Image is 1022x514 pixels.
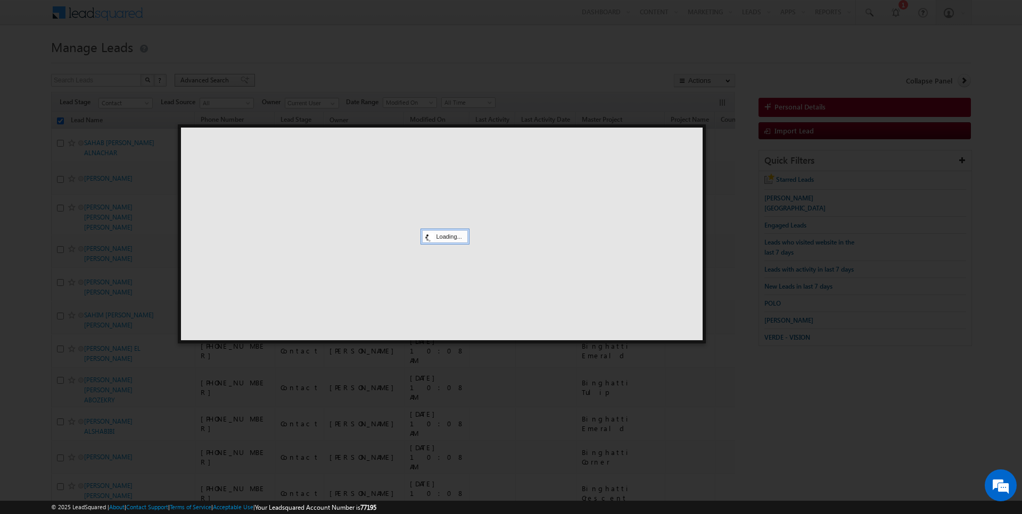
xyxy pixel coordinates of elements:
em: Start Chat [145,327,193,342]
textarea: Type your message and hit 'Enter' [14,98,194,319]
div: Loading... [422,230,467,243]
span: 77195 [360,503,376,511]
a: About [109,503,125,510]
span: Your Leadsquared Account Number is [255,503,376,511]
span: © 2025 LeadSquared | | | | | [51,502,376,512]
a: Acceptable Use [213,503,253,510]
a: Terms of Service [170,503,211,510]
div: Minimize live chat window [175,5,200,31]
div: Chat with us now [55,56,179,70]
img: d_60004797649_company_0_60004797649 [18,56,45,70]
a: Contact Support [126,503,168,510]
